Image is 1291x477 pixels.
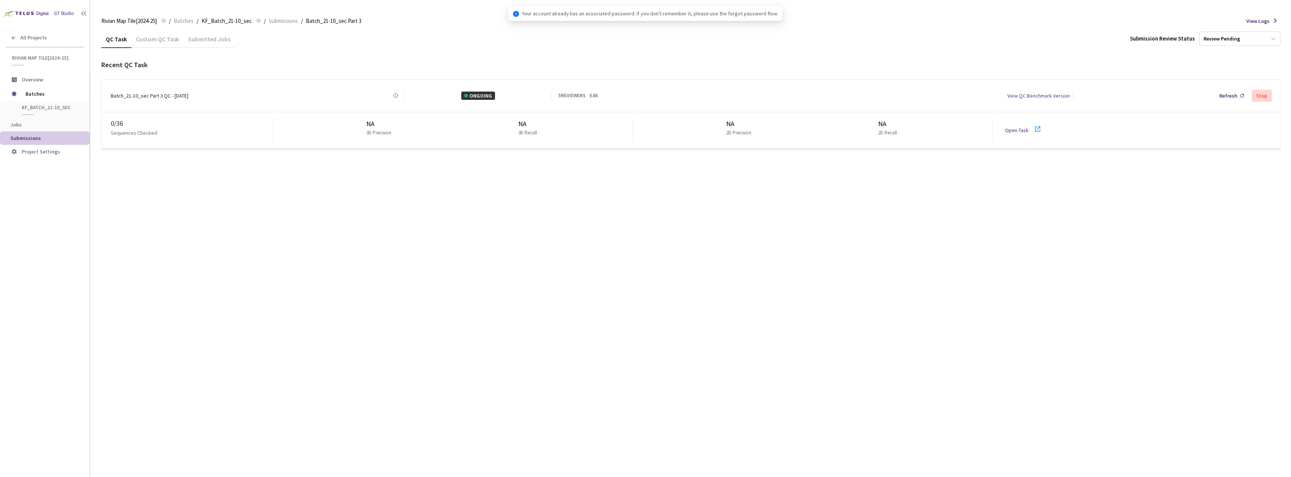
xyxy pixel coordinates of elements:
div: Refresh [1219,92,1237,100]
li: / [169,17,171,26]
div: Batch_21-10_sec Part 3 QC - [DATE] [111,92,188,100]
a: Edit [590,92,598,99]
span: All Projects [20,35,47,41]
div: NA [518,119,540,129]
span: Overview [22,76,43,83]
div: 0 / 36 [111,118,273,129]
span: Batches [26,86,77,101]
div: Recent QC Task [101,60,1281,70]
div: GT Studio [54,10,74,17]
span: Submissions [269,17,298,26]
li: / [197,17,199,26]
span: KF_Batch_21-10_sec [22,104,77,111]
div: NA [366,119,394,129]
a: Batches [172,17,195,25]
span: Batch_21-10_sec Part 3 [306,17,361,26]
div: 5 REVIEWERS [558,92,585,99]
span: KF_Batch_21-10_sec [202,17,252,26]
div: Stop [1256,93,1267,99]
p: Sequences Checked [111,129,157,137]
span: View Logs [1246,17,1270,25]
p: 3D Precision [366,129,391,137]
span: Batches [174,17,194,26]
span: info-circle [513,11,519,17]
li: / [264,17,266,26]
div: Custom QC Task [131,35,184,48]
div: Submission Review Status [1130,34,1195,43]
span: Jobs [11,121,22,128]
a: Submissions [267,17,299,25]
p: 3D Recall [518,129,537,137]
div: View QC Benchmark Version [1007,92,1070,100]
div: NA [726,119,754,129]
p: 2D Precision [726,129,751,137]
a: Open Task [1005,127,1029,134]
span: Rivian Map Tile[2024-25] [101,17,157,26]
span: Submissions [11,135,41,141]
div: Submitted Jobs [184,35,235,48]
li: / [301,17,303,26]
div: ONGOING [461,92,495,100]
span: Rivian Map Tile[2024-25] [12,55,79,61]
p: 2D Recall [878,129,897,137]
div: Review Pending [1204,35,1240,42]
span: Your account already has an associated password. If you don't remember it, please use the forgot ... [522,9,778,18]
span: Project Settings [22,148,60,155]
div: NA [878,119,900,129]
div: QC Task [101,35,131,48]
